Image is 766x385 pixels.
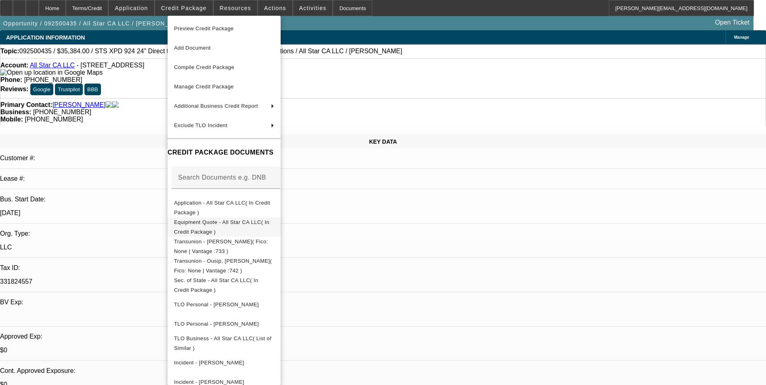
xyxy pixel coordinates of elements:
[168,314,281,334] button: TLO Personal - Aghassi, Christopher
[174,258,272,274] span: Transunion - Ousip, [PERSON_NAME]( Fico: None | Vantage :742 )
[168,148,281,157] h4: CREDIT PACKAGE DOCUMENTS
[168,334,281,353] button: TLO Business - All Star CA LLC( List of Similar )
[174,25,234,31] span: Preview Credit Package
[168,353,281,372] button: Incident - Aghassi, Christopher
[174,239,268,254] span: Transunion - [PERSON_NAME]( Fico: None | Vantage :733 )
[174,321,259,327] span: TLO Personal - [PERSON_NAME]
[174,277,258,293] span: Sec. of State - All Star CA LLC( In Credit Package )
[168,237,281,256] button: Transunion - Aghassi, Christopher( Fico: None | Vantage :733 )
[174,122,227,128] span: Exclude TLO Incident
[168,295,281,314] button: TLO Personal - Ousip, Antoine
[174,103,258,109] span: Additional Business Credit Report
[174,360,244,366] span: Incident - [PERSON_NAME]
[168,276,281,295] button: Sec. of State - All Star CA LLC( In Credit Package )
[174,335,271,351] span: TLO Business - All Star CA LLC( List of Similar )
[168,256,281,276] button: Transunion - Ousip, Antoine( Fico: None | Vantage :742 )
[174,45,211,51] span: Add Document
[174,219,269,235] span: Equipment Quote - All Star CA LLC( In Credit Package )
[174,84,234,90] span: Manage Credit Package
[168,198,281,218] button: Application - All Star CA LLC( In Credit Package )
[174,200,270,216] span: Application - All Star CA LLC( In Credit Package )
[168,218,281,237] button: Equipment Quote - All Star CA LLC( In Credit Package )
[174,379,244,385] span: Incident - [PERSON_NAME]
[178,174,266,181] mat-label: Search Documents e.g. DNB
[174,64,234,70] span: Compile Credit Package
[174,301,259,308] span: TLO Personal - [PERSON_NAME]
